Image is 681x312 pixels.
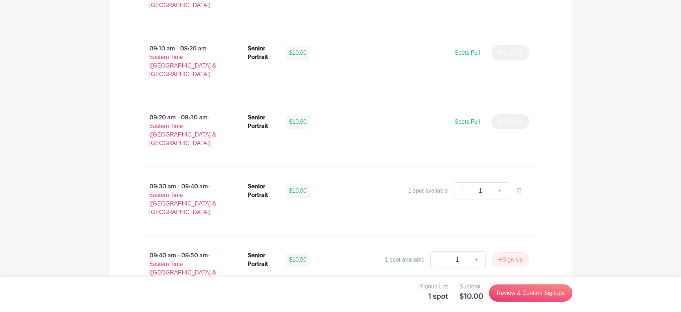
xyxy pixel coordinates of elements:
button: Sign Up [492,252,529,267]
div: $10.00 [286,253,310,267]
a: + [468,251,485,268]
p: 09:20 am - 09:30 am [132,110,237,150]
div: $10.00 [286,184,310,198]
h5: $10.00 [459,292,483,301]
a: - [454,182,470,199]
div: 1 spot available [408,187,448,195]
span: - Eastern Time ([GEOGRAPHIC_DATA] & [GEOGRAPHIC_DATA]) [149,183,216,215]
p: 09:30 am - 09:40 am [132,179,237,219]
span: Spots Full [454,50,480,56]
p: Subtotal [459,282,483,291]
div: Senior Portrait [248,44,278,61]
div: Senior Portrait [248,113,278,130]
span: Spots Full [454,119,480,125]
div: Senior Portrait [248,251,278,268]
a: - [430,251,447,268]
div: $10.00 [286,46,310,60]
h5: 1 spot [420,292,448,301]
div: $10.00 [286,115,310,129]
p: Signup List [420,282,448,291]
span: - Eastern Time ([GEOGRAPHIC_DATA] & [GEOGRAPHIC_DATA]) [149,114,216,146]
a: + [491,182,509,199]
div: 1 spot available [385,256,425,264]
div: Senior Portrait [248,182,278,199]
p: 09:40 am - 09:50 am [132,248,237,288]
p: 09:10 am - 09:20 am [132,41,237,81]
a: Review & Confirm Signups [489,284,572,302]
span: - Eastern Time ([GEOGRAPHIC_DATA] & [GEOGRAPHIC_DATA]) [149,45,216,77]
